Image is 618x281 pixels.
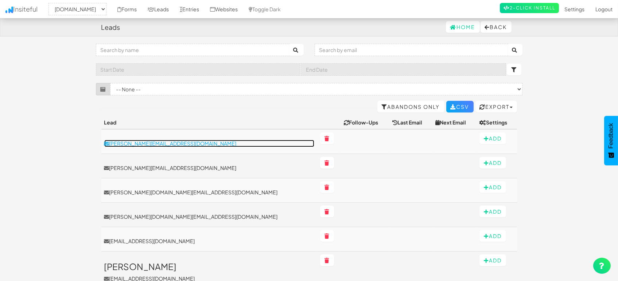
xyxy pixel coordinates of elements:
a: [EMAIL_ADDRESS][DOMAIN_NAME] [104,237,315,245]
button: Back [481,21,512,33]
button: Add [479,254,506,266]
h3: [PERSON_NAME] [104,262,315,271]
input: End Date [301,63,506,76]
th: Next Email [432,116,477,129]
a: 2-Click Install [500,3,559,13]
a: [PERSON_NAME][EMAIL_ADDRESS][DOMAIN_NAME] [104,140,315,147]
th: Lead [101,116,318,129]
button: Add [479,157,506,169]
a: CSV [446,101,474,112]
button: Feedback - Show survey [604,116,618,165]
h4: Leads [101,24,120,31]
a: [PERSON_NAME][DOMAIN_NAME][EMAIL_ADDRESS][DOMAIN_NAME] [104,213,315,220]
input: Search by name [96,44,289,56]
a: Abandons Only [377,101,444,112]
span: Feedback [608,123,614,149]
img: icon.png [5,7,13,13]
button: Add [479,230,506,242]
button: Export [475,101,517,112]
button: Add [479,206,506,217]
a: [PERSON_NAME][EMAIL_ADDRESS][DOMAIN_NAME] [104,164,315,171]
input: Search by email [315,44,508,56]
a: [PERSON_NAME][DOMAIN_NAME][EMAIL_ADDRESS][DOMAIN_NAME] [104,189,315,196]
button: Add [479,132,506,144]
button: Add [479,181,506,193]
th: Follow-Ups [341,116,389,129]
th: Last Email [389,116,432,129]
th: Settings [477,116,517,129]
input: Start Date [96,63,301,76]
a: Home [446,21,480,33]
